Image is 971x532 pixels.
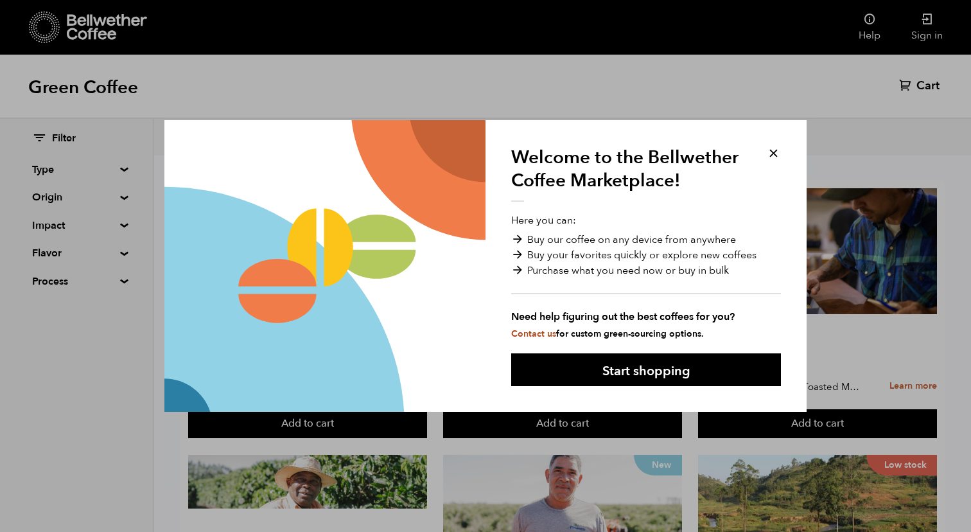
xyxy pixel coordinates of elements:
button: Start shopping [511,353,781,386]
li: Purchase what you need now or buy in bulk [511,263,781,278]
li: Buy our coffee on any device from anywhere [511,232,781,247]
p: Here you can: [511,213,781,340]
li: Buy your favorites quickly or explore new coffees [511,247,781,263]
a: Contact us [511,328,556,340]
strong: Need help figuring out the best coffees for you? [511,309,781,324]
small: for custom green-sourcing options. [511,328,704,340]
h1: Welcome to the Bellwether Coffee Marketplace! [511,146,749,202]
